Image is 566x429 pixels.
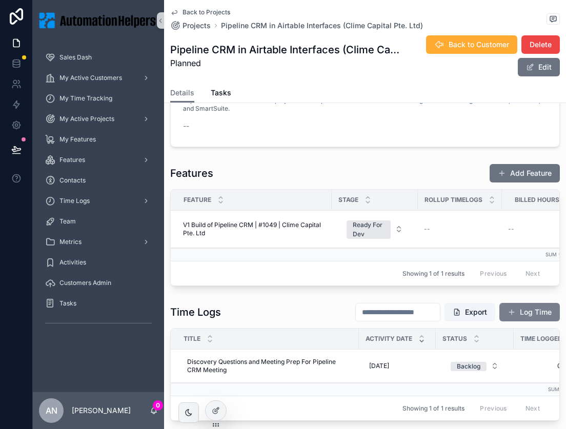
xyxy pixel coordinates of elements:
[39,212,158,231] a: Team
[183,121,189,131] span: --
[170,88,194,98] span: Details
[170,57,403,69] span: Planned
[46,404,57,417] span: AN
[545,252,557,257] small: Sum
[39,253,158,272] a: Activities
[39,192,158,210] a: Time Logs
[59,176,86,185] span: Contacts
[442,357,507,375] button: Select Button
[39,151,158,169] a: Features
[457,362,480,371] div: Backlog
[211,88,231,98] span: Tasks
[183,21,211,31] span: Projects
[490,164,560,182] button: Add Feature
[153,400,163,411] span: 0
[170,84,194,103] a: Details
[59,197,90,205] span: Time Logs
[366,335,412,343] span: Activity Date
[402,270,464,278] span: Showing 1 of 1 results
[508,225,514,233] span: --
[211,84,231,104] a: Tasks
[515,196,559,204] span: Billed Hours
[187,358,349,374] span: Discovery Questions and Meeting Prep For Pipeline CRM Meeting
[369,362,389,370] span: [DATE]
[353,220,385,239] div: Ready For Dev
[39,12,158,29] img: App logo
[183,354,353,378] a: Discovery Questions and Meeting Prep For Pipeline CRM Meeting
[424,225,430,233] span: --
[520,335,562,343] span: Time Logged
[59,299,76,308] span: Tasks
[59,115,114,123] span: My Active Projects
[39,233,158,251] a: Metrics
[59,217,76,226] span: Team
[59,238,82,246] span: Metrics
[442,335,467,343] span: Status
[170,305,221,319] h1: Time Logs
[33,41,164,344] div: scrollable content
[39,110,158,128] a: My Active Projects
[444,303,495,321] button: Export
[449,39,509,50] span: Back to Customer
[518,58,560,76] button: Edit
[39,130,158,149] a: My Features
[39,294,158,313] a: Tasks
[72,405,131,416] p: [PERSON_NAME]
[521,35,560,54] button: Delete
[170,166,213,180] h1: Features
[170,21,211,31] a: Projects
[424,225,496,233] a: --
[221,21,423,31] a: Pipeline CRM in Airtable Interfaces (Clime Capital Pte. Ltd)
[424,196,482,204] span: Rollup Timelogs
[59,135,96,144] span: My Features
[183,8,230,16] span: Back to Projects
[442,356,508,376] a: Select Button
[59,279,111,287] span: Customers Admin
[548,386,559,392] small: Sum
[59,156,85,164] span: Features
[530,39,552,50] span: Delete
[499,303,560,321] button: Log Time
[59,258,86,267] span: Activities
[338,196,358,204] span: Stage
[426,35,517,54] button: Back to Customer
[39,274,158,292] a: Customers Admin
[59,74,122,82] span: My Active Customers
[402,404,464,413] span: Showing 1 of 1 results
[183,221,326,237] a: V1 Build of Pipeline CRM | #1049 | Clime Capital Pte. Ltd
[184,196,211,204] span: Feature
[39,89,158,108] a: My Time Tracking
[39,69,158,87] a: My Active Customers
[59,53,92,62] span: Sales Dash
[39,48,158,67] a: Sales Dash
[170,43,403,57] h1: Pipeline CRM in Airtable Interfaces (Clime Capital Pte. Ltd)
[184,335,200,343] span: Title
[39,171,158,190] a: Contacts
[365,358,430,374] a: [DATE]
[183,96,547,113] span: Explain what the mission of this project is. Example: Automate creation and sending of invoices u...
[338,215,411,243] button: Select Button
[59,94,112,103] span: My Time Tracking
[170,8,230,16] a: Back to Projects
